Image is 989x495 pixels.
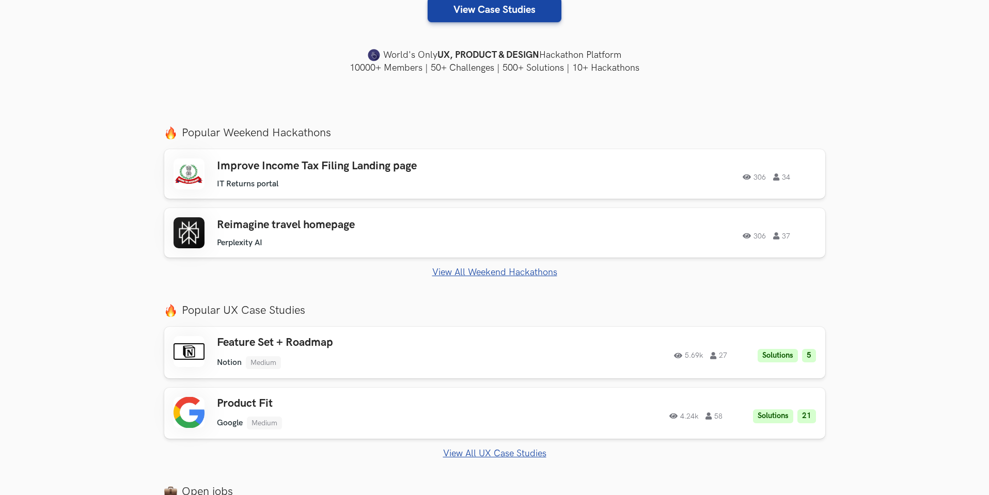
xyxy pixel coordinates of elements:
[217,218,510,232] h3: Reimagine travel homepage
[710,352,727,359] span: 27
[674,352,703,359] span: 5.69k
[164,327,825,378] a: Feature Set + Roadmap Notion Medium 5.69k 27 Solutions 5
[753,409,793,423] li: Solutions
[164,126,825,140] label: Popular Weekend Hackathons
[758,349,798,363] li: Solutions
[164,304,177,317] img: fire.png
[164,388,825,439] a: Product Fit Google Medium 4.24k 58 Solutions 21
[669,412,698,420] span: 4.24k
[217,179,278,189] li: IT Returns portal
[164,149,825,199] a: Improve Income Tax Filing Landing page IT Returns portal 306 34
[217,358,242,368] li: Notion
[217,336,510,349] h3: Feature Set + Roadmap
[802,349,816,363] li: 5
[217,159,510,173] h3: Improve Income Tax Filing Landing page
[705,412,723,420] span: 58
[247,417,282,429] li: Medium
[797,409,816,423] li: 21
[743,173,766,181] span: 306
[164,304,825,317] label: Popular UX Case Studies
[368,49,380,62] img: uxhack-favicon-image.png
[246,356,281,369] li: Medium
[164,48,825,62] h4: World's Only Hackathon Platform
[217,418,243,428] li: Google
[773,173,790,181] span: 34
[164,61,825,74] h4: 10000+ Members | 50+ Challenges | 500+ Solutions | 10+ Hackathons
[164,126,177,139] img: fire.png
[164,208,825,258] a: Reimagine travel homepage Perplexity AI 306 37
[217,397,510,410] h3: Product Fit
[773,232,790,239] span: 37
[217,238,262,248] li: Perplexity AI
[164,448,825,459] a: View All UX Case Studies
[164,267,825,278] a: View All Weekend Hackathons
[743,232,766,239] span: 306
[437,48,539,62] strong: UX, PRODUCT & DESIGN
